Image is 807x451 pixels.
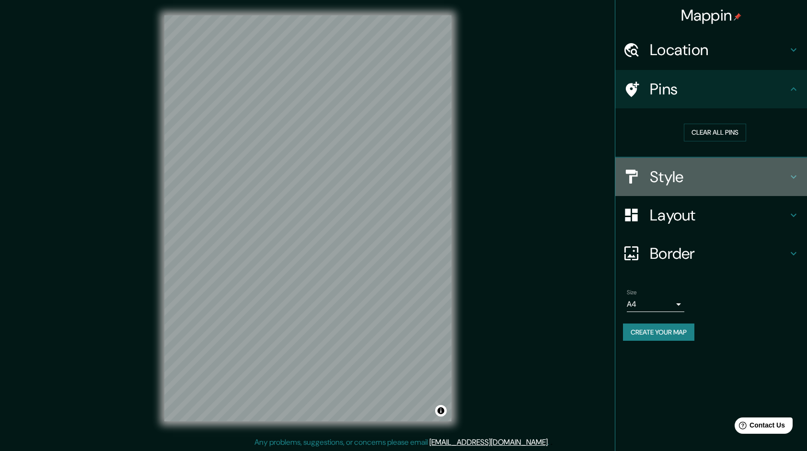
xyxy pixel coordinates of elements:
[623,324,694,341] button: Create your map
[429,437,548,447] a: [EMAIL_ADDRESS][DOMAIN_NAME]
[615,70,807,108] div: Pins
[650,40,788,59] h4: Location
[722,414,796,440] iframe: Help widget launcher
[734,13,741,21] img: pin-icon.png
[615,234,807,273] div: Border
[627,288,637,296] label: Size
[615,31,807,69] div: Location
[650,167,788,186] h4: Style
[164,15,451,421] canvas: Map
[549,437,551,448] div: .
[681,6,742,25] h4: Mappin
[615,158,807,196] div: Style
[435,405,447,416] button: Toggle attribution
[627,297,684,312] div: A4
[650,80,788,99] h4: Pins
[684,124,746,141] button: Clear all pins
[650,206,788,225] h4: Layout
[254,437,549,448] p: Any problems, suggestions, or concerns please email .
[615,196,807,234] div: Layout
[650,244,788,263] h4: Border
[551,437,553,448] div: .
